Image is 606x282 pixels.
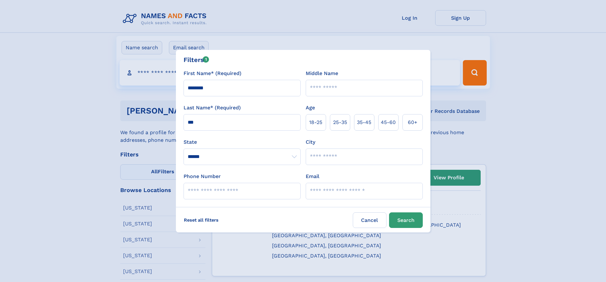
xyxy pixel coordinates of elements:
[333,119,347,126] span: 25‑35
[306,70,338,77] label: Middle Name
[306,173,319,180] label: Email
[184,55,209,65] div: Filters
[408,119,417,126] span: 60+
[306,138,315,146] label: City
[180,212,223,228] label: Reset all filters
[184,138,301,146] label: State
[184,173,221,180] label: Phone Number
[309,119,322,126] span: 18‑25
[353,212,387,228] label: Cancel
[381,119,396,126] span: 45‑60
[184,70,241,77] label: First Name* (Required)
[389,212,423,228] button: Search
[184,104,241,112] label: Last Name* (Required)
[306,104,315,112] label: Age
[357,119,371,126] span: 35‑45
